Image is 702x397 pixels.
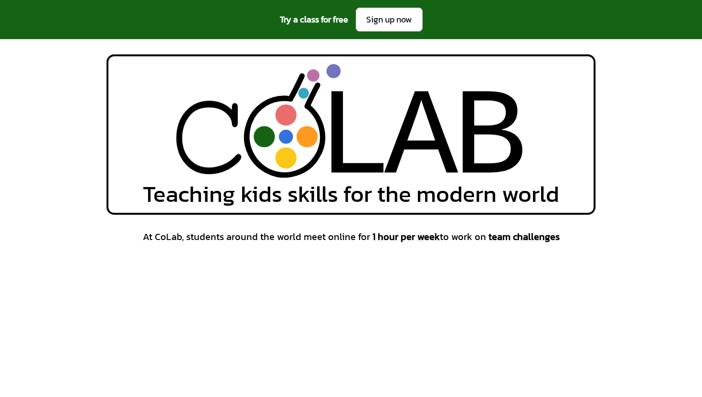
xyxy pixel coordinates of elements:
[143,182,559,205] span: Teaching kids skills for the modern world
[280,13,348,26] span: Try a class for free
[372,230,440,244] span: 1 hour per week
[489,230,560,244] span: team challenges
[356,8,423,31] a: Sign up now
[453,66,527,214] div: B
[317,66,391,214] div: L
[143,230,560,243] span: At CoLab, students around the world meet online for to work on
[384,66,458,214] div: A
